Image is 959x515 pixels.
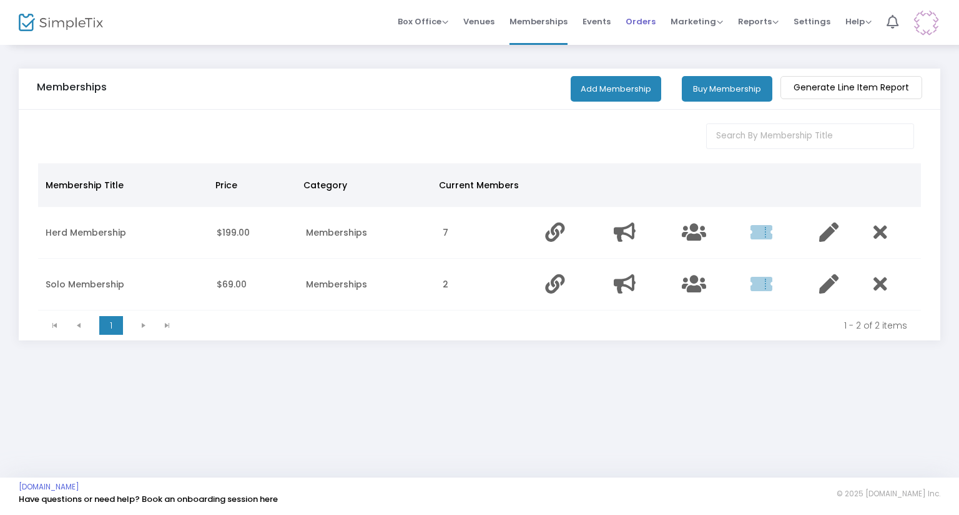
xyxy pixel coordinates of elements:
[682,76,772,102] button: Buy Membership
[38,207,209,259] td: Herd Membership
[208,163,296,207] th: Price
[188,319,907,332] kendo-pager-info: 1 - 2 of 2 items
[296,163,431,207] th: Category
[837,489,940,499] span: © 2025 [DOMAIN_NAME] Inc.
[780,76,922,99] m-button: Generate Line Item Report
[298,207,435,259] td: Memberships
[738,16,779,27] span: Reports
[298,259,435,310] td: Memberships
[38,163,921,310] div: Data table
[626,6,656,37] span: Orders
[38,259,209,310] td: Solo Membership
[706,123,915,149] input: Search By Membership Title
[19,482,79,492] a: [DOMAIN_NAME]
[37,81,107,94] h5: Memberships
[431,163,533,207] th: Current Members
[38,163,208,207] th: Membership Title
[99,316,123,335] span: Page 1
[209,207,298,259] td: $199.00
[435,207,538,259] td: 7
[463,6,494,37] span: Venues
[509,6,568,37] span: Memberships
[571,76,661,102] button: Add Membership
[671,16,723,27] span: Marketing
[398,16,448,27] span: Box Office
[209,259,298,310] td: $69.00
[794,6,830,37] span: Settings
[583,6,611,37] span: Events
[19,493,278,505] a: Have questions or need help? Book an onboarding session here
[845,16,872,27] span: Help
[435,259,538,310] td: 2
